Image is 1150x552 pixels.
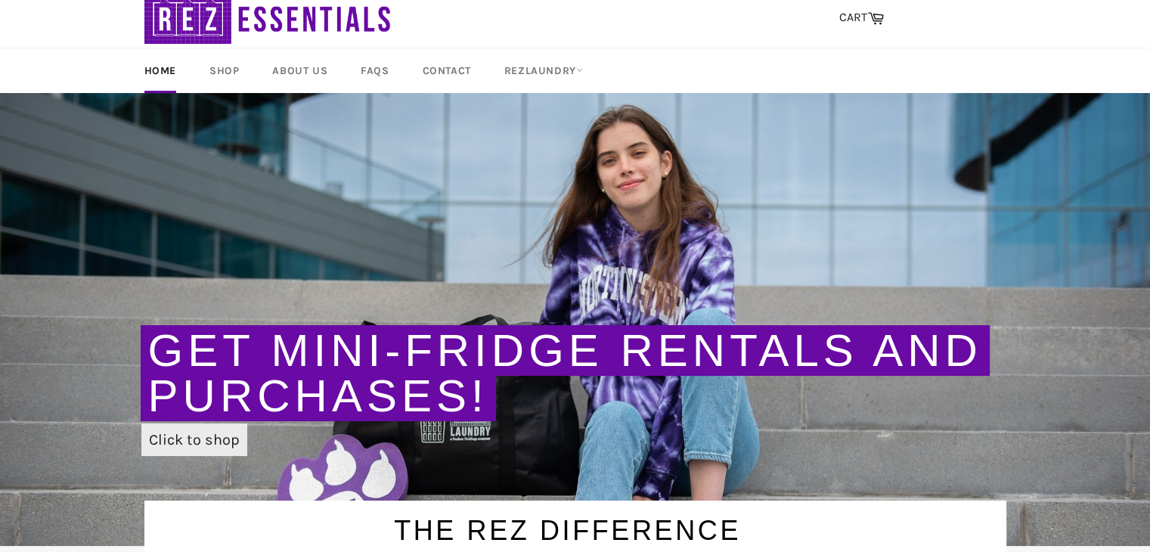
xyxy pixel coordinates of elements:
[129,48,191,93] a: Home
[194,48,254,93] a: Shop
[832,2,891,34] a: CART
[141,423,247,456] a: Click to shop
[408,48,486,93] a: Contact
[148,325,982,421] a: Get Mini-Fridge Rentals and Purchases!
[489,48,598,93] a: RezLaundry
[129,501,1006,550] h1: The Rez Difference
[257,48,343,93] a: About Us
[346,48,404,93] a: FAQs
